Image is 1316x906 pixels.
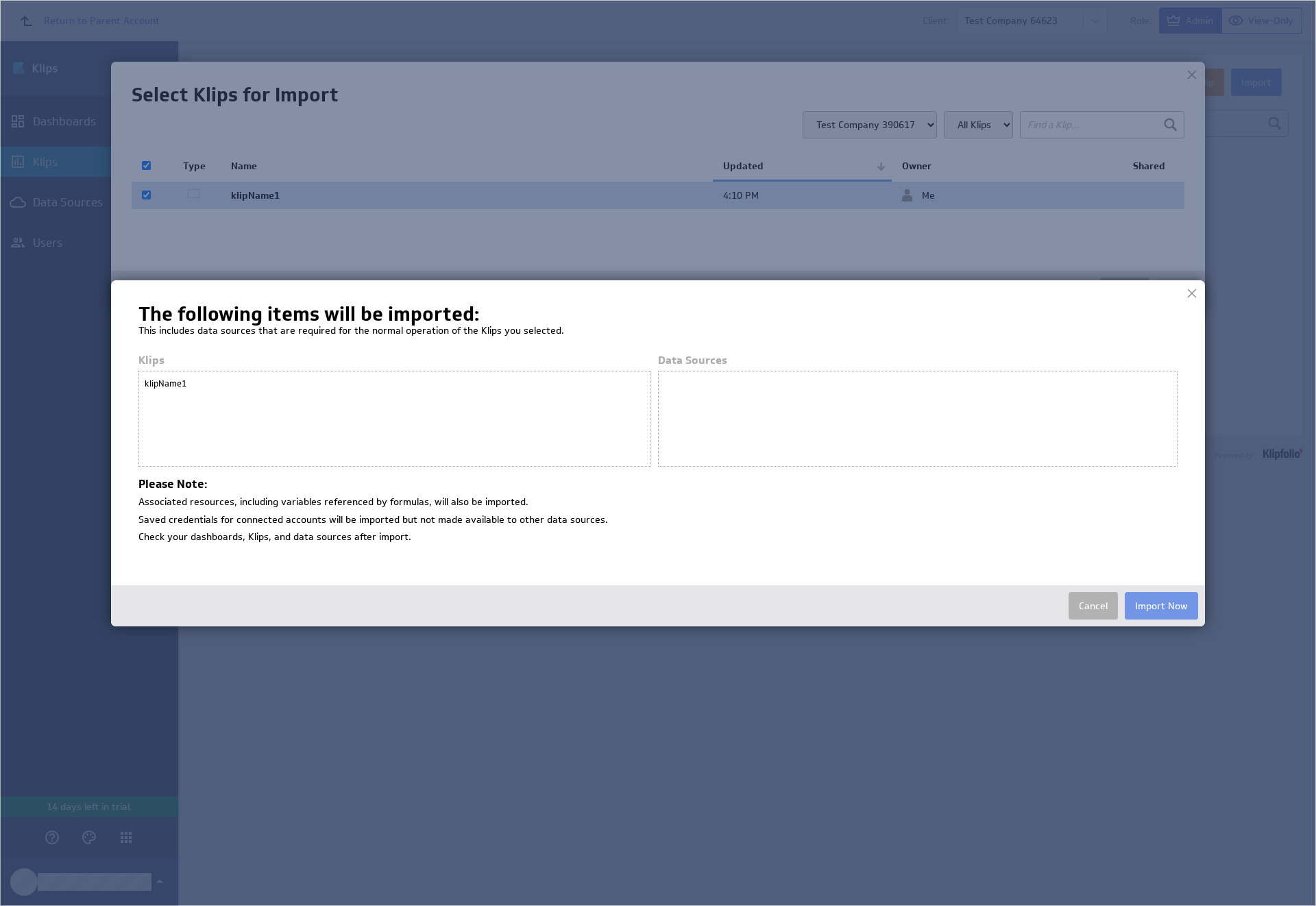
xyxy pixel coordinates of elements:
[658,354,1178,371] div: Data Sources
[1069,592,1118,620] button: Cancel
[142,374,648,393] div: klipName1
[138,321,1178,341] p: This includes data sources that are required for the normal operation of the Klips you selected.
[138,526,1178,544] li: Check your dashboards, Klips, and data sources after import.
[138,509,1178,527] li: Saved credentials for connected accounts will be imported but not made available to other data so...
[138,308,1178,321] h1: The following items will be imported:
[138,478,1178,491] h4: Please Note:
[1125,592,1198,620] button: Import Now
[138,491,1178,509] li: Associated resources, including variables referenced by formulas, will also be imported.
[138,354,658,371] div: Klips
